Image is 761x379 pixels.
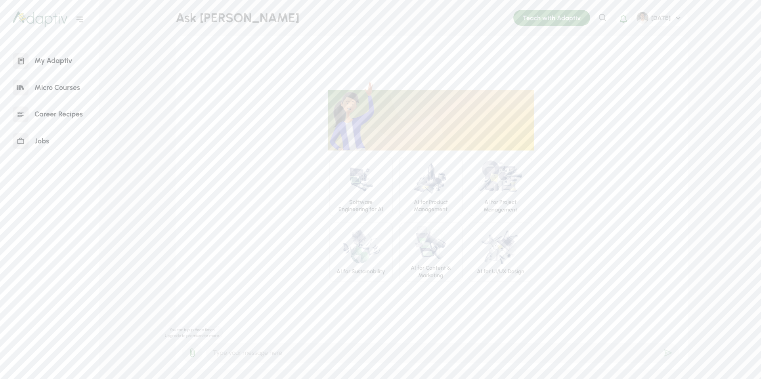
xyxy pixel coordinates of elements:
[343,160,379,196] img: Software Engineering for AI
[637,12,648,24] img: ACg8ocJghmIVxDhmIbE9ehVAfVv2UtOilcdlpmLtjuQkrXRBrTg--ADw=s96-c
[406,199,456,213] div: AI for Product Management
[29,133,55,150] div: Jobs
[476,229,524,265] img: AI for UI/UX Design
[176,10,513,27] div: Ask [PERSON_NAME]
[648,14,673,22] div: [DATE]
[413,160,449,196] img: AI for Product Management
[477,268,524,276] div: AI for UI/UX Design
[337,268,385,276] div: AI for Sustainability
[336,199,386,213] div: Software Engineering for AI
[413,225,449,261] img: AI for Content & Marketing
[476,199,526,213] div: AI for Project Management
[328,80,376,150] img: Ada
[29,52,78,69] div: My Adaptiv
[29,106,89,123] div: Career Recipes
[29,79,86,96] div: Micro Courses
[406,265,456,279] div: AI for Content & Marketing
[476,159,524,196] img: AI for Project Management
[206,343,679,363] input: Type your message here
[513,10,590,26] div: Teach with Adaptiv
[337,229,385,265] img: AI for Sustainability
[13,11,67,27] img: logo.872b5aafeb8bf5856602.png
[162,326,223,339] span: You can try up three times. Upgrade to premium for more.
